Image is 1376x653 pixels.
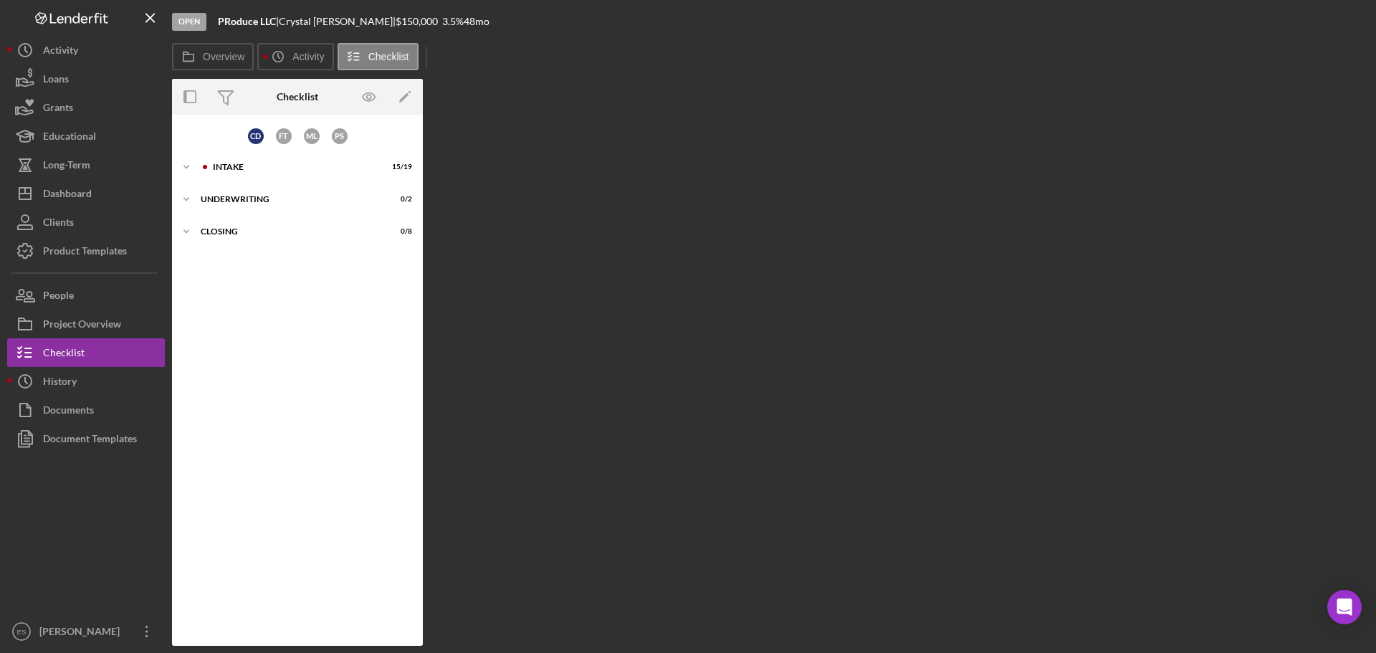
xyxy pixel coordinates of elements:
[292,51,324,62] label: Activity
[218,16,279,27] div: |
[43,237,127,269] div: Product Templates
[43,281,74,313] div: People
[203,51,244,62] label: Overview
[338,43,419,70] button: Checklist
[43,122,96,154] div: Educational
[7,208,165,237] button: Clients
[7,310,165,338] button: Project Overview
[276,128,292,144] div: F T
[304,128,320,144] div: M L
[277,91,318,103] div: Checklist
[7,281,165,310] button: People
[7,617,165,646] button: ES[PERSON_NAME]
[43,65,69,97] div: Loans
[386,227,412,236] div: 0 / 8
[7,237,165,265] button: Product Templates
[43,93,73,125] div: Grants
[43,151,90,183] div: Long-Term
[43,338,85,371] div: Checklist
[7,151,165,179] button: Long-Term
[7,396,165,424] button: Documents
[43,424,137,457] div: Document Templates
[7,65,165,93] button: Loans
[213,163,376,171] div: Intake
[396,15,438,27] span: $150,000
[43,310,121,342] div: Project Overview
[43,208,74,240] div: Clients
[7,36,165,65] button: Activity
[201,227,376,236] div: Closing
[279,16,396,27] div: Crystal [PERSON_NAME] |
[43,179,92,211] div: Dashboard
[36,617,129,649] div: [PERSON_NAME]
[7,424,165,453] button: Document Templates
[43,367,77,399] div: History
[7,179,165,208] button: Dashboard
[17,628,27,636] text: ES
[368,51,409,62] label: Checklist
[7,122,165,151] button: Educational
[43,396,94,428] div: Documents
[464,16,489,27] div: 48 mo
[218,15,276,27] b: PRoduce LLC
[386,163,412,171] div: 15 / 19
[7,367,165,396] button: History
[172,43,254,70] button: Overview
[172,13,206,31] div: Open
[332,128,348,144] div: P S
[442,16,464,27] div: 3.5 %
[7,338,165,367] button: Checklist
[43,36,78,68] div: Activity
[248,128,264,144] div: C D
[386,195,412,204] div: 0 / 2
[7,93,165,122] button: Grants
[257,43,333,70] button: Activity
[201,195,376,204] div: Underwriting
[1327,590,1362,624] div: Open Intercom Messenger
